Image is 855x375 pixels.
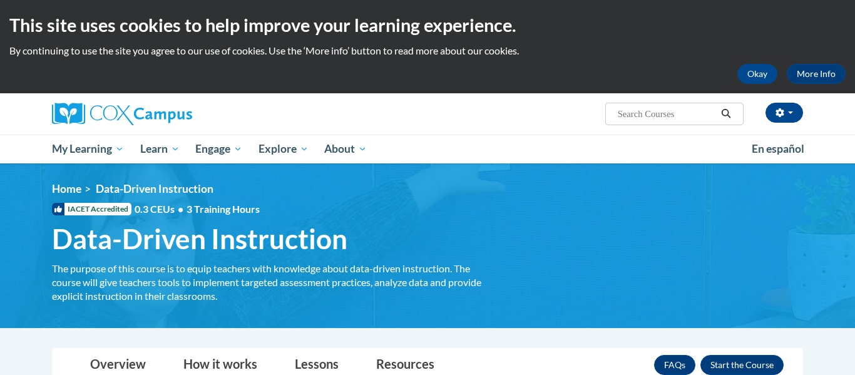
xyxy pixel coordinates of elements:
span: 0.3 CEUs [135,202,260,216]
button: Search [717,106,735,121]
button: Enroll [700,355,784,375]
span: Engage [195,141,242,157]
a: About [317,135,376,163]
span: IACET Accredited [52,203,131,215]
a: More Info [787,64,846,84]
span: Data-Driven Instruction [96,182,213,195]
a: En español [744,136,812,162]
a: My Learning [44,135,132,163]
div: The purpose of this course is to equip teachers with knowledge about data-driven instruction. The... [52,262,484,303]
img: Cox Campus [52,103,192,125]
span: • [178,203,183,215]
a: Explore [250,135,317,163]
span: My Learning [52,141,124,157]
span: 3 Training Hours [187,203,260,215]
div: Main menu [33,135,822,163]
p: By continuing to use the site you agree to our use of cookies. Use the ‘More info’ button to read... [9,44,846,58]
input: Search Courses [617,106,717,121]
button: Account Settings [765,103,803,123]
button: Okay [737,64,777,84]
a: Learn [132,135,188,163]
h2: This site uses cookies to help improve your learning experience. [9,13,846,38]
span: Data-Driven Instruction [52,222,347,255]
span: Explore [259,141,309,157]
span: About [324,141,367,157]
a: Home [52,182,81,195]
a: Cox Campus [52,103,290,125]
span: En español [752,142,804,155]
a: Engage [187,135,250,163]
a: FAQs [654,355,695,375]
span: Learn [140,141,180,157]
